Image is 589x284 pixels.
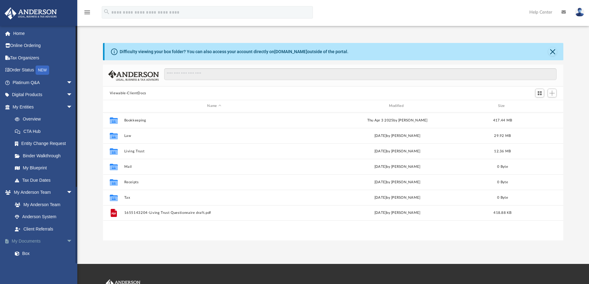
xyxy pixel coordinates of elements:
span: arrow_drop_down [66,101,79,113]
span: 0 Byte [497,165,508,168]
a: Order StatusNEW [4,64,82,77]
a: Client Referrals [9,223,79,235]
button: Bookkeeping [124,118,304,122]
span: 0 Byte [497,196,508,199]
span: 418.88 KB [493,211,511,214]
div: Size [490,103,515,109]
span: arrow_drop_down [66,89,79,101]
div: id [106,103,121,109]
span: 0 Byte [497,180,508,184]
button: Law [124,134,304,138]
i: menu [83,9,91,16]
span: arrow_drop_down [66,235,79,248]
div: Thu Apr 3 2025 by [PERSON_NAME] [307,117,487,123]
div: id [518,103,561,109]
button: Viewable-ClientDocs [110,91,146,96]
a: Entity Change Request [9,138,82,150]
a: Digital Productsarrow_drop_down [4,89,82,101]
div: [DATE] by [PERSON_NAME] [307,133,487,138]
div: [DATE] by [PERSON_NAME] [307,164,487,169]
button: Receipts [124,180,304,184]
div: Name [124,103,304,109]
div: NEW [36,66,49,75]
i: search [103,8,110,15]
img: User Pic [575,8,584,17]
a: My Anderson Team [9,198,76,211]
a: Box [9,247,79,260]
a: Tax Due Dates [9,174,82,186]
a: Anderson System [9,211,79,223]
a: Online Ordering [4,40,82,52]
a: My Blueprint [9,162,79,174]
div: grid [103,112,564,240]
button: Close [548,47,557,56]
a: My Documentsarrow_drop_down [4,235,82,248]
a: My Entitiesarrow_drop_down [4,101,82,113]
a: [DOMAIN_NAME] [274,49,307,54]
a: My Anderson Teamarrow_drop_down [4,186,79,199]
button: Mail [124,165,304,169]
button: Tax [124,196,304,200]
a: Meeting Minutes [9,260,82,272]
button: Add [548,89,557,97]
div: [DATE] by [PERSON_NAME] [307,210,487,216]
span: arrow_drop_down [66,186,79,199]
span: arrow_drop_down [66,76,79,89]
div: Difficulty viewing your box folder? You can also access your account directly on outside of the p... [120,49,348,55]
img: Anderson Advisors Platinum Portal [3,7,59,19]
div: [DATE] by [PERSON_NAME] [307,148,487,154]
span: 29.92 MB [494,134,511,137]
div: [DATE] by [PERSON_NAME] [307,179,487,185]
a: CTA Hub [9,125,82,138]
a: Home [4,27,82,40]
a: Platinum Q&Aarrow_drop_down [4,76,82,89]
span: 417.44 MB [493,118,512,122]
div: Modified [307,103,488,109]
span: 12.36 MB [494,149,511,153]
button: Living Trust [124,149,304,153]
div: [DATE] by [PERSON_NAME] [307,195,487,200]
a: Overview [9,113,82,125]
button: Switch to Grid View [535,89,544,97]
a: Binder Walkthrough [9,150,82,162]
button: 1655143204-Living Trust Questionnaire draft.pdf [124,211,304,215]
input: Search files and folders [164,68,557,80]
a: menu [83,12,91,16]
a: Tax Organizers [4,52,82,64]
